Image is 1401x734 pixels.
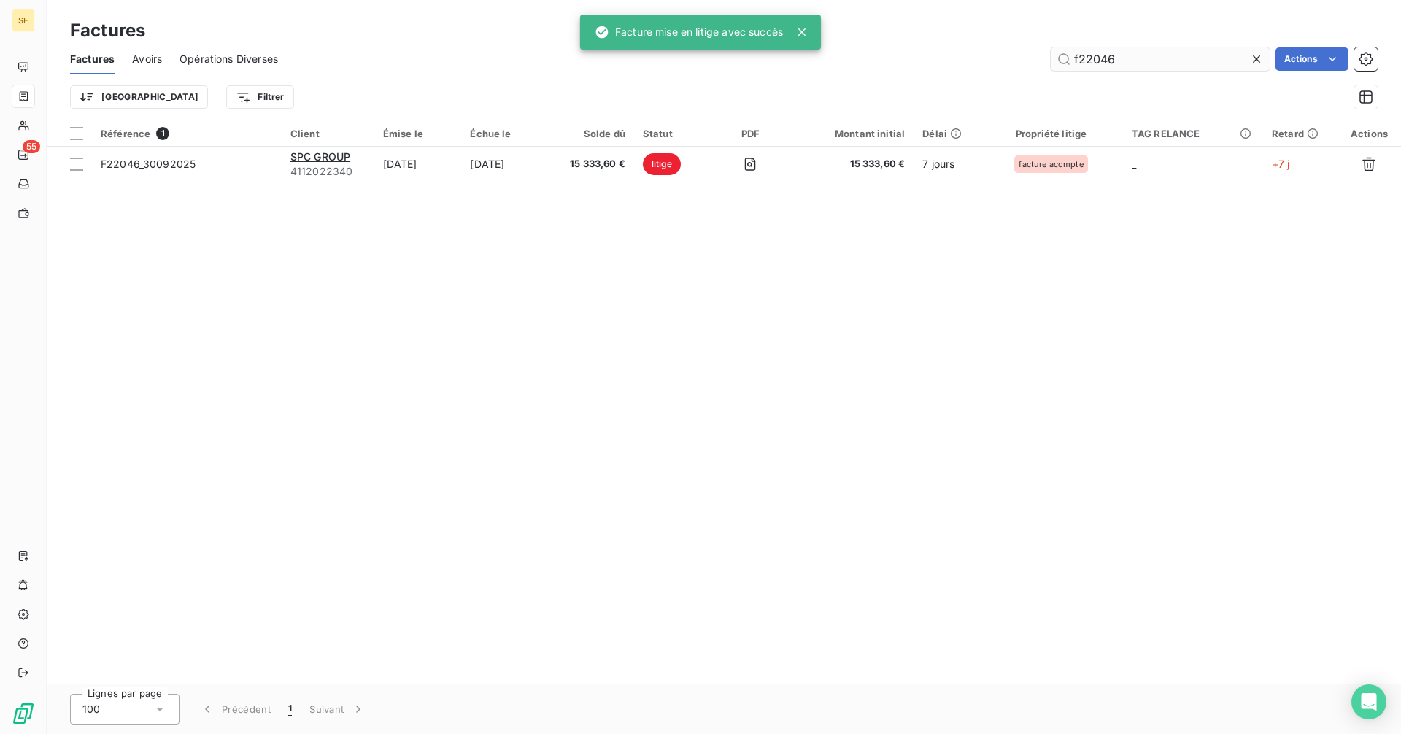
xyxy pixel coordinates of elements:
[101,158,196,170] span: F22046_30092025
[12,702,35,725] img: Logo LeanPay
[1351,684,1386,719] div: Open Intercom Messenger
[70,18,145,44] h3: Factures
[595,19,783,45] div: Facture mise en litige avec succès
[1272,128,1329,139] div: Retard
[922,128,970,139] div: Délai
[461,147,549,182] td: [DATE]
[1346,128,1392,139] div: Actions
[643,153,681,175] span: litige
[279,694,301,725] button: 1
[288,702,292,716] span: 1
[82,702,100,716] span: 100
[558,128,625,139] div: Solde dû
[914,147,979,182] td: 7 jours
[156,127,169,140] span: 1
[290,128,366,139] div: Client
[191,694,279,725] button: Précédent
[12,9,35,32] div: SE
[226,85,293,109] button: Filtrer
[1275,47,1348,71] button: Actions
[290,164,366,179] span: 4112022340
[643,128,700,139] div: Statut
[290,150,350,163] span: SPC GROUP
[1019,160,1083,169] span: facture acompte
[1132,158,1136,170] span: _
[718,128,783,139] div: PDF
[558,157,625,171] span: 15 333,60 €
[70,52,115,66] span: Factures
[988,128,1114,139] div: Propriété litige
[301,694,374,725] button: Suivant
[101,128,150,139] span: Référence
[383,128,453,139] div: Émise le
[1051,47,1270,71] input: Rechercher
[132,52,162,66] span: Avoirs
[1132,128,1254,139] div: TAG RELANCE
[1272,158,1290,170] span: +7 j
[374,147,462,182] td: [DATE]
[800,128,905,139] div: Montant initial
[180,52,278,66] span: Opérations Diverses
[470,128,541,139] div: Échue le
[23,140,40,153] span: 55
[70,85,208,109] button: [GEOGRAPHIC_DATA]
[800,157,905,171] span: 15 333,60 €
